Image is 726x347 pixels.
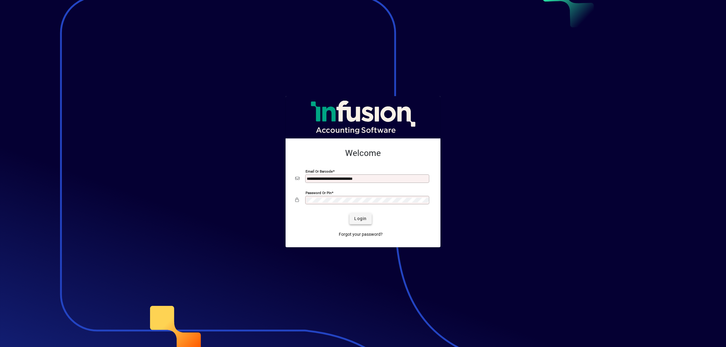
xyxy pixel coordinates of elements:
[349,213,371,224] button: Login
[306,190,332,195] mat-label: Password or Pin
[354,216,367,222] span: Login
[306,169,333,173] mat-label: Email or Barcode
[295,148,431,158] h2: Welcome
[339,231,383,238] span: Forgot your password?
[336,229,385,240] a: Forgot your password?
